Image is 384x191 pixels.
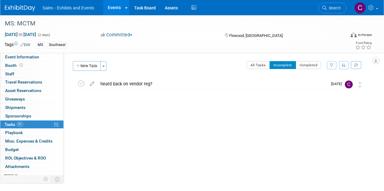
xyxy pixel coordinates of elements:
[97,79,328,89] div: heard back on vendor reg?
[359,82,362,87] i: Move task
[5,54,39,59] span: Event Information
[42,5,94,10] span: Sales - Exhibits and Events
[3,18,341,29] div: MS: MCTM
[41,175,51,183] td: Personalize Event Tab Strip
[5,105,25,110] span: Shipments
[318,31,372,41] div: Event Format
[0,112,63,120] a: Sponsorships
[51,175,64,183] td: Toggle Event Tabs
[0,120,63,129] a: Tasks0%
[99,32,135,38] button: Committed
[0,70,63,78] a: Staff
[18,32,23,37] span: to
[5,122,23,127] span: Tasks
[331,82,345,86] span: [DATE]
[327,6,341,10] span: Search
[47,42,67,48] div: Southeast
[87,81,97,87] a: edit
[354,2,366,14] img: Christine Lurz
[0,129,63,137] a: Playbook
[73,61,101,71] button: New Task
[5,32,36,37] span: [DATE] [DATE]
[345,81,353,88] img: Christine Lurz
[5,156,46,160] span: ROI, Objectives & ROO
[0,146,63,154] a: Budget
[5,63,24,68] span: Booth
[5,71,14,76] span: Staff
[5,88,41,93] span: Asset Reservations
[5,130,23,135] span: Playbook
[0,53,63,61] a: Event Information
[0,154,63,162] a: ROI, Objectives & ROO
[36,42,45,48] div: MS
[351,32,357,37] img: Format-Inperson.png
[5,147,19,152] span: Budget
[0,61,63,70] a: Booth
[351,61,361,69] a: Refresh
[5,41,30,48] td: Tags
[18,63,24,68] span: Booth not reserved yet
[17,122,23,127] span: 0%
[318,3,346,13] a: Search
[0,95,63,103] a: Giveaways
[5,80,42,84] span: Travel Reservations
[4,173,14,177] span: more
[270,61,296,69] button: Incomplete
[0,163,63,171] a: Attachments
[355,41,372,44] div: Event Rating
[37,33,50,37] span: (2 days)
[0,171,63,179] a: more
[246,61,270,69] button: All Tasks
[5,164,29,169] span: Attachments
[0,78,63,86] a: Travel Reservations
[5,5,35,11] img: ExhibitDay
[0,137,63,145] a: Misc. Expenses & Credits
[20,43,30,47] a: Edit
[5,97,25,101] span: Giveaways
[229,33,283,38] span: Flowood, [GEOGRAPHIC_DATA]
[296,61,321,69] button: Completed
[0,87,63,95] a: Asset Reservations
[5,114,31,118] span: Sponsorships
[5,139,53,143] span: Misc. Expenses & Credits
[358,33,372,37] div: In-Person
[0,104,63,112] a: Shipments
